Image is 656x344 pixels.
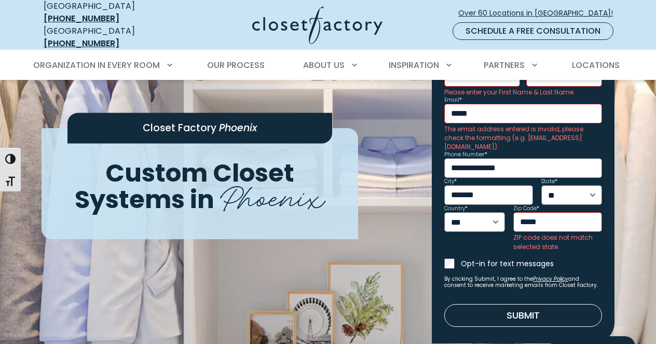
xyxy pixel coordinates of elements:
a: [PHONE_NUMBER] [44,37,119,49]
label: Country [444,206,468,211]
span: Locations [572,59,620,71]
span: Phoenix [219,121,257,135]
label: State [541,179,557,184]
span: Custom Closet Systems in [75,156,294,217]
div: ZIP code does not match selected state. [513,233,602,251]
span: Over 60 Locations in [GEOGRAPHIC_DATA]! [458,8,621,19]
label: Zip Code [513,206,539,211]
div: Please enter your First Name & Last Name. [444,88,602,97]
label: City [444,179,457,184]
a: Schedule a Free Consultation [453,22,613,40]
a: Privacy Policy [533,275,568,283]
a: Over 60 Locations in [GEOGRAPHIC_DATA]! [458,4,622,22]
span: Closet Factory [143,121,216,135]
span: Partners [484,59,525,71]
span: Our Process [207,59,265,71]
span: Phoenix [220,171,325,218]
div: [GEOGRAPHIC_DATA] [44,25,171,50]
label: Opt-in for text messages [461,258,602,269]
nav: Primary Menu [26,51,630,80]
span: About Us [303,59,345,71]
label: Phone Number [444,152,487,157]
div: The email address entered is invalid, please check the formatting (e.g. [EMAIL_ADDRESS][DOMAIN_NA... [444,125,602,151]
span: Inspiration [389,59,439,71]
span: Organization in Every Room [33,59,160,71]
a: [PHONE_NUMBER] [44,12,119,24]
label: Last Name [534,73,580,81]
img: Closet Factory Logo [252,6,382,44]
button: Submit [444,304,602,327]
small: By clicking Submit, I agree to the and consent to receive marketing emails from Closet Factory. [444,276,602,288]
label: Email [444,98,462,103]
